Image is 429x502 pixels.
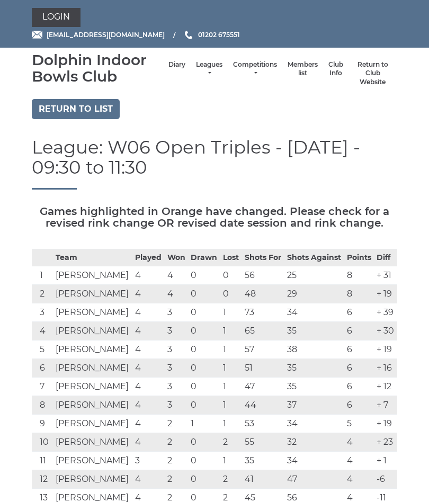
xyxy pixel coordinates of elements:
[53,396,132,415] td: [PERSON_NAME]
[47,31,165,39] span: [EMAIL_ADDRESS][DOMAIN_NAME]
[284,322,344,340] td: 35
[53,266,132,285] td: [PERSON_NAME]
[32,303,53,322] td: 3
[220,249,242,266] th: Lost
[165,303,189,322] td: 3
[220,470,242,489] td: 2
[284,452,344,470] td: 34
[32,99,120,119] a: Return to list
[242,322,284,340] td: 65
[374,452,397,470] td: + 1
[188,415,220,433] td: 1
[344,378,374,396] td: 6
[220,433,242,452] td: 2
[188,340,220,359] td: 0
[242,415,284,433] td: 53
[220,322,242,340] td: 1
[196,60,222,78] a: Leagues
[374,470,397,489] td: -6
[53,359,132,378] td: [PERSON_NAME]
[328,60,343,78] a: Club Info
[188,359,220,378] td: 0
[32,452,53,470] td: 11
[374,359,397,378] td: + 16
[354,60,392,87] a: Return to Club Website
[32,396,53,415] td: 8
[242,303,284,322] td: 73
[53,470,132,489] td: [PERSON_NAME]
[132,285,165,303] td: 4
[220,378,242,396] td: 1
[32,285,53,303] td: 2
[165,433,189,452] td: 2
[32,322,53,340] td: 4
[188,249,220,266] th: Drawn
[284,396,344,415] td: 37
[284,359,344,378] td: 35
[374,378,397,396] td: + 12
[188,285,220,303] td: 0
[242,452,284,470] td: 35
[344,322,374,340] td: 6
[288,60,318,78] a: Members list
[188,433,220,452] td: 0
[344,396,374,415] td: 6
[132,266,165,285] td: 4
[132,359,165,378] td: 4
[242,433,284,452] td: 55
[220,340,242,359] td: 1
[284,470,344,489] td: 47
[233,60,277,78] a: Competitions
[242,470,284,489] td: 41
[374,285,397,303] td: + 19
[53,340,132,359] td: [PERSON_NAME]
[188,378,220,396] td: 0
[165,340,189,359] td: 3
[284,285,344,303] td: 29
[220,266,242,285] td: 0
[344,452,374,470] td: 4
[242,359,284,378] td: 51
[53,378,132,396] td: [PERSON_NAME]
[220,396,242,415] td: 1
[284,249,344,266] th: Shots Against
[53,285,132,303] td: [PERSON_NAME]
[53,303,132,322] td: [PERSON_NAME]
[132,340,165,359] td: 4
[242,396,284,415] td: 44
[284,378,344,396] td: 35
[132,433,165,452] td: 4
[53,433,132,452] td: [PERSON_NAME]
[344,285,374,303] td: 8
[165,396,189,415] td: 3
[32,138,397,190] h1: League: W06 Open Triples - [DATE] - 09:30 to 11:30
[183,30,240,40] a: Phone us 01202 675551
[344,249,374,266] th: Points
[374,340,397,359] td: + 19
[32,433,53,452] td: 10
[165,470,189,489] td: 2
[165,359,189,378] td: 3
[344,303,374,322] td: 6
[242,285,284,303] td: 48
[344,433,374,452] td: 4
[374,249,397,266] th: Diff
[53,249,132,266] th: Team
[188,470,220,489] td: 0
[344,359,374,378] td: 6
[165,285,189,303] td: 4
[198,31,240,39] span: 01202 675551
[220,303,242,322] td: 1
[32,378,53,396] td: 7
[284,303,344,322] td: 34
[32,470,53,489] td: 12
[132,322,165,340] td: 4
[374,322,397,340] td: + 30
[188,266,220,285] td: 0
[32,415,53,433] td: 9
[165,378,189,396] td: 3
[284,266,344,285] td: 25
[32,340,53,359] td: 5
[344,340,374,359] td: 6
[165,452,189,470] td: 2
